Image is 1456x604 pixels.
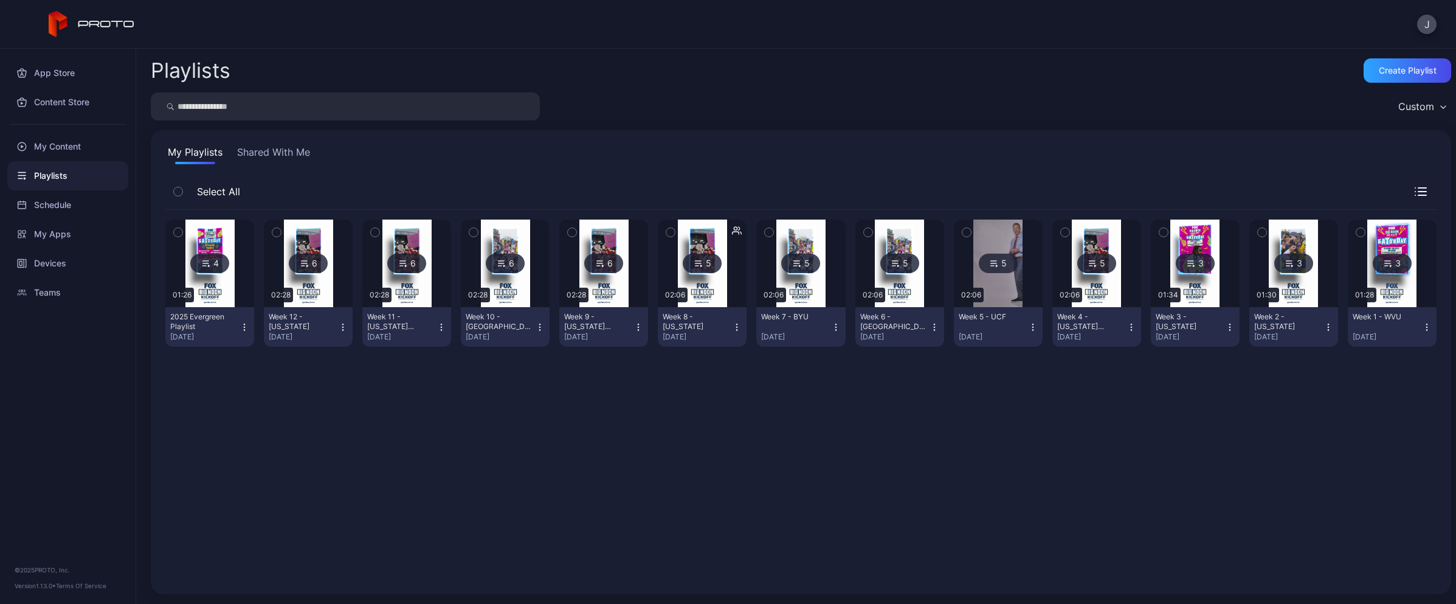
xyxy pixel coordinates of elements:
div: [DATE] [466,332,535,342]
div: 6 [486,254,525,273]
a: Terms Of Service [56,582,106,589]
div: Week 6 - Penn State [860,312,927,332]
div: 02:28 [564,288,588,302]
div: [DATE] [1254,332,1323,342]
div: Create Playlist [1379,66,1437,75]
button: Week 12 - [US_STATE][DATE] [264,307,353,347]
div: 5 [1077,254,1116,273]
div: 3 [1274,254,1313,273]
span: Version 1.13.0 • [15,582,56,589]
div: 6 [584,254,623,273]
h2: Playlists [151,60,230,82]
button: Week 1 - WVU[DATE] [1348,307,1437,347]
div: [DATE] [761,332,830,342]
div: Week 2 - Michigan [1254,312,1321,332]
div: 02:28 [269,288,293,302]
div: [DATE] [564,332,633,342]
button: Week 7 - BYU[DATE] [756,307,845,347]
div: 01:28 [1353,288,1376,302]
button: My Playlists [165,145,225,164]
div: 02:28 [367,288,392,302]
div: 2025 Evergreen Playlist [170,312,237,332]
div: 6 [387,254,426,273]
button: Week 11 - [US_STATE][GEOGRAPHIC_DATA][DATE] [362,307,451,347]
div: 5 [683,254,722,273]
div: [DATE] [269,332,338,342]
div: 01:34 [1156,288,1181,302]
div: Week 10 - Penn State [466,312,533,332]
div: 02:06 [663,288,688,302]
button: Week 2 - [US_STATE][DATE] [1249,307,1338,347]
div: [DATE] [1057,332,1127,342]
button: J [1417,15,1437,34]
button: Week 6 - [GEOGRAPHIC_DATA][DATE] [855,307,944,347]
div: 5 [781,254,820,273]
a: My Content [7,132,128,161]
div: Week 5 - UCF [959,312,1026,322]
div: [DATE] [1353,332,1422,342]
div: Week 3 - Wisconsin [1156,312,1223,332]
div: Custom [1398,100,1434,113]
div: 02:06 [761,288,786,302]
div: 02:06 [1057,288,1082,302]
div: [DATE] [860,332,930,342]
div: 5 [880,254,919,273]
a: Content Store [7,88,128,117]
div: [DATE] [170,332,240,342]
div: 02:06 [860,288,885,302]
div: 5 [979,254,1018,273]
button: Create Playlist [1364,58,1451,83]
button: Week 8 - [US_STATE][DATE] [658,307,747,347]
div: Week 12 - Colorado [269,312,336,332]
div: 3 [1373,254,1412,273]
div: 02:28 [466,288,490,302]
div: Week 9 - Ohio State [564,312,631,332]
div: [DATE] [367,332,436,342]
button: Week 9 - [US_STATE][GEOGRAPHIC_DATA][DATE] [559,307,648,347]
div: Week 1 - WVU [1353,312,1420,322]
button: Custom [1392,92,1451,120]
div: Week 4 - Ohio State [1057,312,1124,332]
div: [DATE] [663,332,732,342]
div: Week 11 - Texas Tech [367,312,434,332]
button: 2025 Evergreen Playlist[DATE] [165,307,254,347]
button: Week 10 - [GEOGRAPHIC_DATA][DATE] [461,307,550,347]
button: Week 5 - UCF[DATE] [954,307,1043,347]
a: App Store [7,58,128,88]
div: [DATE] [1156,332,1225,342]
div: 6 [289,254,328,273]
div: © 2025 PROTO, Inc. [15,565,121,575]
button: Shared With Me [235,145,312,164]
a: Schedule [7,190,128,220]
div: 02:06 [959,288,984,302]
a: Teams [7,278,128,307]
div: 01:26 [170,288,194,302]
button: Week 4 - [US_STATE][GEOGRAPHIC_DATA][DATE] [1052,307,1141,347]
button: Week 3 - [US_STATE][DATE] [1151,307,1240,347]
div: [DATE] [959,332,1028,342]
div: Week 7 - BYU [761,312,828,322]
a: My Apps [7,220,128,249]
a: Playlists [7,161,128,190]
span: Select All [191,184,240,199]
a: Devices [7,249,128,278]
div: 3 [1176,254,1215,273]
div: Week 8 - Indiana [663,312,730,332]
div: 01:30 [1254,288,1279,302]
div: 4 [190,254,229,273]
